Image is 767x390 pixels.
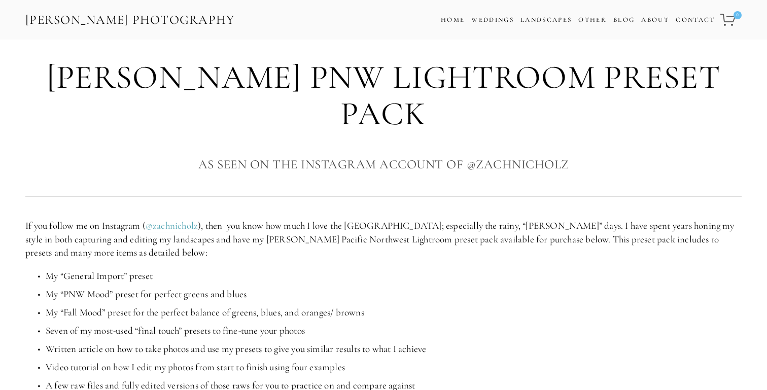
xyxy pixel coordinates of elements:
a: Home [441,13,465,27]
p: If you follow me on Instagram ( ), then you know how much I love the [GEOGRAPHIC_DATA]; especiall... [25,219,742,260]
a: Blog [613,13,635,27]
a: 0 items in cart [719,8,743,32]
p: Written article on how to take photos and use my presets to give you similar results to what I ac... [46,342,742,356]
a: Weddings [471,16,514,24]
p: Video tutorial on how I edit my photos from start to finish using four examples [46,361,742,374]
p: My “Fall Mood” preset for the perfect balance of greens, blues, and oranges/ browns [46,306,742,320]
h1: [PERSON_NAME] PNW Lightroom Preset Pack [25,59,742,132]
a: About [641,13,669,27]
a: Landscapes [520,16,572,24]
a: [PERSON_NAME] Photography [24,9,236,31]
a: Contact [676,13,715,27]
a: Other [578,16,607,24]
a: @zachnicholz [146,220,198,232]
p: My “PNW Mood” preset for perfect greens and blues [46,288,742,301]
p: Seven of my most-used “final touch” presets to fine-tune your photos [46,324,742,338]
span: 0 [734,11,742,19]
h3: As Seen on the Instagram Account of @zachnicholz [25,154,742,174]
p: My “General Import” preset [46,269,742,283]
